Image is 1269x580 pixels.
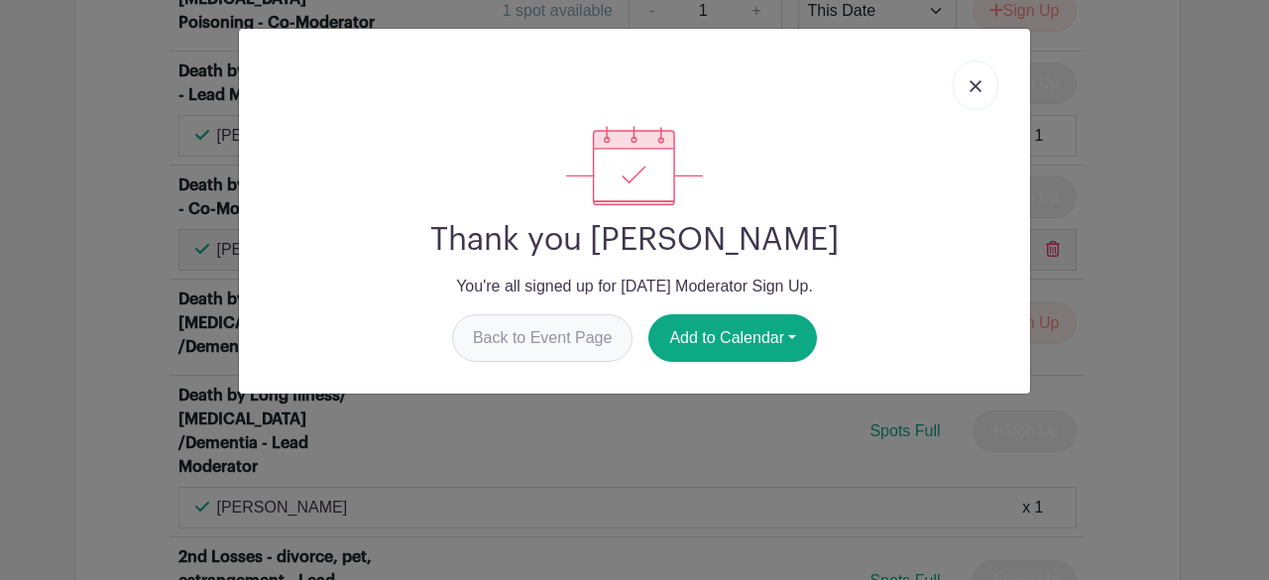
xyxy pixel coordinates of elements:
a: Back to Event Page [452,314,634,362]
p: You're all signed up for [DATE] Moderator Sign Up. [255,275,1014,298]
img: close_button-5f87c8562297e5c2d7936805f587ecaba9071eb48480494691a3f1689db116b3.svg [970,80,981,92]
img: signup_complete-c468d5dda3e2740ee63a24cb0ba0d3ce5d8a4ecd24259e683200fb1569d990c8.svg [566,126,703,205]
button: Add to Calendar [648,314,817,362]
h2: Thank you [PERSON_NAME] [255,221,1014,259]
